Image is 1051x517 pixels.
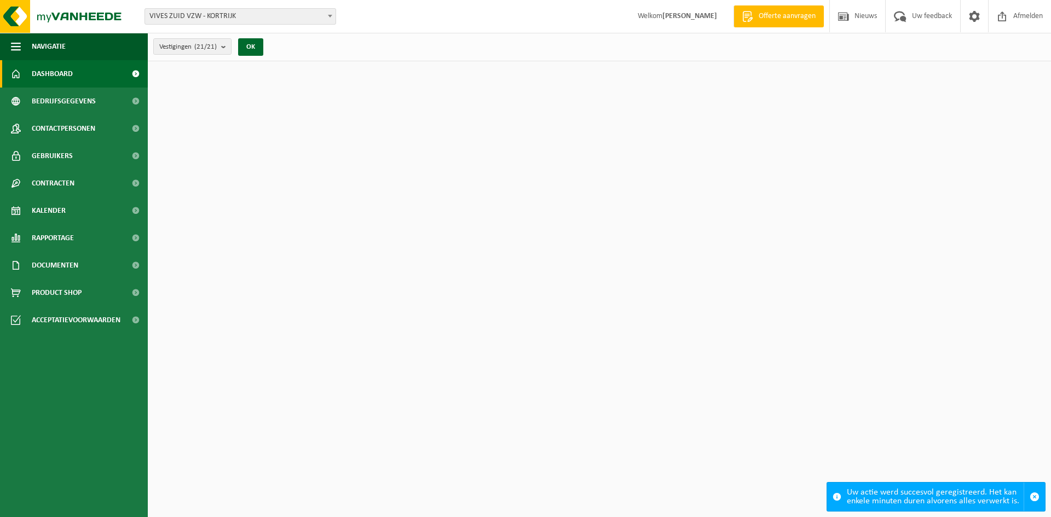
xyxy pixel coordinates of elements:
[238,38,263,56] button: OK
[32,88,96,115] span: Bedrijfsgegevens
[32,33,66,60] span: Navigatie
[734,5,824,27] a: Offerte aanvragen
[32,115,95,142] span: Contactpersonen
[662,12,717,20] strong: [PERSON_NAME]
[32,142,73,170] span: Gebruikers
[32,306,120,334] span: Acceptatievoorwaarden
[194,43,217,50] count: (21/21)
[32,252,78,279] span: Documenten
[32,224,74,252] span: Rapportage
[32,279,82,306] span: Product Shop
[159,39,217,55] span: Vestigingen
[145,8,336,25] span: VIVES ZUID VZW - KORTRIJK
[153,38,232,55] button: Vestigingen(21/21)
[32,170,74,197] span: Contracten
[145,9,336,24] span: VIVES ZUID VZW - KORTRIJK
[32,60,73,88] span: Dashboard
[847,483,1024,511] div: Uw actie werd succesvol geregistreerd. Het kan enkele minuten duren alvorens alles verwerkt is.
[756,11,818,22] span: Offerte aanvragen
[32,197,66,224] span: Kalender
